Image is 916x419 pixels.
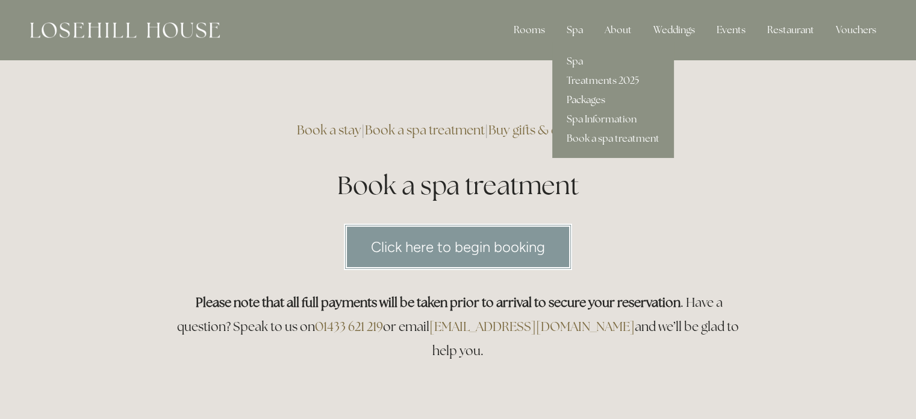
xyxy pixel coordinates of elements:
[170,118,746,142] h3: | |
[557,18,593,42] div: Spa
[315,318,383,335] a: 01433 621 219
[552,129,674,148] a: Book a spa treatment
[552,90,674,110] a: Packages
[429,318,635,335] a: [EMAIL_ADDRESS][DOMAIN_NAME]
[365,122,485,138] a: Book a spa treatment
[504,18,555,42] div: Rooms
[595,18,641,42] div: About
[488,122,619,138] a: Buy gifts & experiences
[552,71,674,90] a: Treatments 2025
[552,52,674,71] a: Spa
[344,224,572,270] a: Click here to begin booking
[297,122,361,138] a: Book a stay
[758,18,824,42] div: Restaurant
[170,291,746,363] h3: . Have a question? Speak to us on or email and we’ll be glad to help you.
[826,18,886,42] a: Vouchers
[196,294,681,310] strong: Please note that all full payments will be taken prior to arrival to secure your reservation
[707,18,755,42] div: Events
[644,18,705,42] div: Weddings
[552,110,674,129] a: Spa Information
[170,168,746,203] h1: Book a spa treatment
[30,22,220,38] img: Losehill House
